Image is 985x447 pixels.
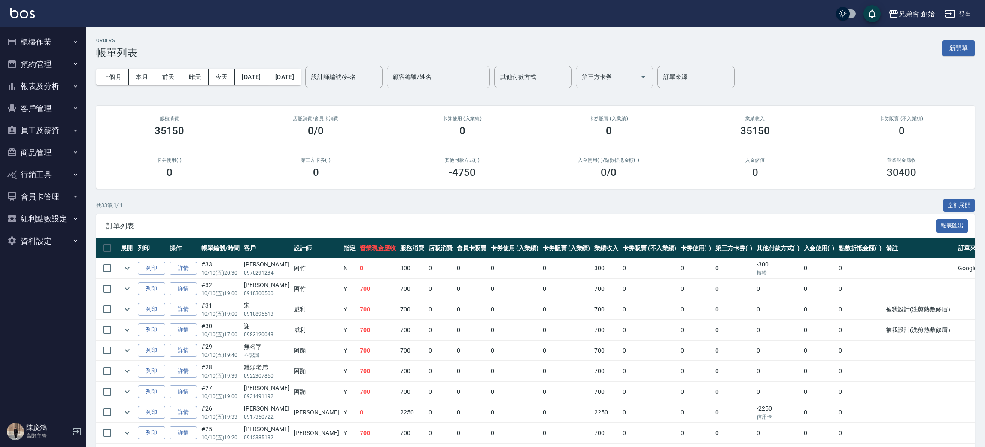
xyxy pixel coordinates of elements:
th: 設計師 [292,238,341,258]
p: 10/10 (五) 19:00 [201,310,240,318]
button: expand row [121,365,134,378]
img: Person [7,423,24,440]
td: 0 [358,402,398,423]
td: 0 [489,423,541,443]
a: 詳情 [170,426,197,440]
td: 阿蹦 [292,361,341,381]
td: 0 [489,258,541,278]
p: 10/10 (五) 19:20 [201,434,240,441]
td: #27 [199,382,242,402]
th: 卡券使用(-) [678,238,714,258]
td: 0 [620,402,678,423]
button: 新開單 [942,40,975,56]
td: 0 [754,299,802,320]
td: 0 [489,361,541,381]
td: 0 [541,341,593,361]
td: 700 [592,320,620,340]
td: 0 [754,320,802,340]
button: expand row [121,282,134,295]
p: 10/10 (五) 19:33 [201,413,240,421]
th: 其他付款方式(-) [754,238,802,258]
td: 0 [713,341,754,361]
p: 不認識 [244,351,289,359]
p: 0931491192 [244,393,289,400]
button: 報表匯出 [936,219,968,233]
td: 0 [678,320,714,340]
h2: 卡券販賣 (不入業績) [839,116,964,121]
button: 會員卡管理 [3,186,82,208]
a: 詳情 [170,385,197,399]
h3: 0 [313,166,319,178]
td: 0 [713,402,754,423]
td: 阿蹦 [292,382,341,402]
p: 10/10 (五) 17:00 [201,331,240,338]
td: 0 [836,382,884,402]
th: 卡券販賣 (不入業績) [620,238,678,258]
td: 0 [426,402,455,423]
button: 兄弟會 創始 [885,5,938,23]
td: 0 [836,402,884,423]
button: save [863,5,881,22]
td: 0 [455,382,489,402]
td: 0 [802,279,837,299]
th: 第三方卡券(-) [713,238,754,258]
p: 10/10 (五) 19:40 [201,351,240,359]
td: 0 [836,341,884,361]
td: 700 [398,341,426,361]
td: 阿蹦 [292,341,341,361]
th: 指定 [341,238,358,258]
button: 預約管理 [3,53,82,76]
button: 資料設定 [3,230,82,252]
td: 0 [620,382,678,402]
th: 操作 [167,238,199,258]
td: 0 [802,299,837,320]
th: 帳單編號/時間 [199,238,242,258]
td: 0 [541,299,593,320]
td: 0 [489,299,541,320]
h3: -4750 [449,166,476,178]
p: 0917350722 [244,413,289,421]
th: 客戶 [242,238,292,258]
button: [DATE] [235,69,268,85]
a: 新開單 [942,44,975,52]
td: 0 [802,341,837,361]
td: 700 [398,423,426,443]
td: 0 [426,320,455,340]
button: 列印 [138,323,165,337]
td: 0 [754,279,802,299]
button: 列印 [138,282,165,296]
div: [PERSON_NAME] [244,384,289,393]
td: 0 [620,258,678,278]
td: #32 [199,279,242,299]
td: Y [341,279,358,299]
td: 0 [489,382,541,402]
td: 0 [678,361,714,381]
td: [PERSON_NAME] [292,402,341,423]
button: 員工及薪資 [3,119,82,142]
p: 10/10 (五) 20:30 [201,269,240,277]
td: 被我設計(洗剪熱敷修眉） [884,299,956,320]
h2: 營業現金應收 [839,157,964,163]
th: 店販消費 [426,238,455,258]
td: 阿竹 [292,279,341,299]
a: 詳情 [170,282,197,296]
td: 0 [836,258,884,278]
td: #26 [199,402,242,423]
th: 點數折抵金額(-) [836,238,884,258]
div: 罐頭老弟 [244,363,289,372]
div: 宋 [244,301,289,310]
td: 0 [713,382,754,402]
p: 0922307850 [244,372,289,380]
p: 0910895513 [244,310,289,318]
td: 700 [592,382,620,402]
td: 0 [713,361,754,381]
button: 前天 [155,69,182,85]
button: expand row [121,262,134,275]
th: 列印 [136,238,167,258]
td: 0 [754,382,802,402]
td: 0 [489,320,541,340]
td: 700 [398,320,426,340]
h2: 第三方卡券(-) [253,157,379,163]
td: Y [341,382,358,402]
h2: 業績收入 [692,116,818,121]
